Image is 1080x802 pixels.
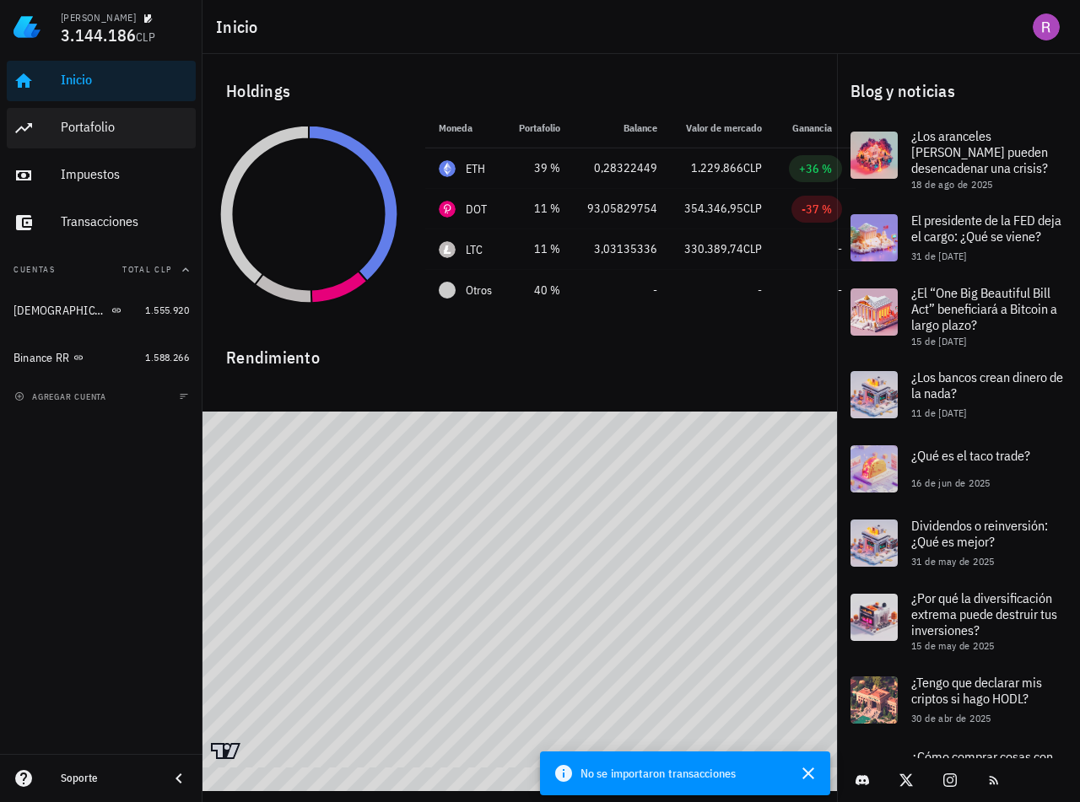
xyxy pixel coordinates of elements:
th: Balance [574,108,671,148]
span: Total CLP [122,264,172,275]
img: LedgiFi [13,13,40,40]
span: ¿Por qué la diversificación extrema puede destruir tus inversiones? [911,589,1057,638]
div: DOT [466,201,488,218]
a: Transacciones [7,202,196,243]
span: ¿Tengo que declarar mis criptos si hago HODL? [911,674,1042,707]
a: ¿Los aranceles [PERSON_NAME] pueden desencadenar una crisis? 18 de ago de 2025 [837,118,1080,201]
a: [DEMOGRAPHIC_DATA][PERSON_NAME] 1.555.920 [7,290,196,331]
div: 40 % [519,282,560,299]
span: ¿Los aranceles [PERSON_NAME] pueden desencadenar una crisis? [911,127,1048,176]
span: 16 de jun de 2025 [911,476,991,489]
span: 354.346,95 [684,201,743,216]
span: 1.229.866 [691,160,743,175]
span: CLP [136,30,155,45]
span: 3.144.186 [61,24,136,46]
div: 39 % [519,159,560,177]
div: 3,03135336 [587,240,657,258]
div: avatar [1033,13,1060,40]
div: Impuestos [61,166,189,182]
div: [DEMOGRAPHIC_DATA][PERSON_NAME] [13,304,108,318]
span: 30 de abr de 2025 [911,712,991,724]
a: Dividendos o reinversión: ¿Qué es mejor? 31 de may de 2025 [837,506,1080,580]
div: Portafolio [61,119,189,135]
span: ¿Qué es el taco trade? [911,447,1030,464]
a: Binance RR 1.588.266 [7,337,196,378]
a: ¿Por qué la diversificación extrema puede destruir tus inversiones? 15 de may de 2025 [837,580,1080,663]
div: Rendimiento [213,331,827,371]
div: ETH [466,160,486,177]
span: 18 de ago de 2025 [911,178,993,191]
a: Inicio [7,61,196,101]
span: Otros [466,282,492,299]
button: CuentasTotal CLP [7,250,196,290]
div: LTC [466,241,483,258]
span: CLP [743,201,762,216]
th: Moneda [425,108,505,148]
span: 15 de may de 2025 [911,639,995,652]
span: No se importaron transacciones [580,764,736,783]
div: 0,28322449 [587,159,657,177]
div: Inicio [61,72,189,88]
span: Ganancia [792,121,842,134]
div: 11 % [519,200,560,218]
span: 1.555.920 [145,304,189,316]
h1: Inicio [216,13,265,40]
span: - [653,283,657,298]
span: ¿Los bancos crean dinero de la nada? [911,369,1063,401]
span: 330.389,74 [684,241,743,256]
span: 31 de may de 2025 [911,555,995,568]
div: 11 % [519,240,560,258]
span: Dividendos o reinversión: ¿Qué es mejor? [911,517,1048,550]
div: [PERSON_NAME] [61,11,136,24]
span: CLP [743,160,762,175]
button: agregar cuenta [10,388,114,405]
span: CLP [743,241,762,256]
div: DOT-icon [439,201,456,218]
span: ¿El “One Big Beautiful Bill Act” beneficiará a Bitcoin a largo plazo? [911,284,1057,333]
span: 15 de [DATE] [911,335,967,347]
a: ¿El “One Big Beautiful Bill Act” beneficiará a Bitcoin a largo plazo? 15 de [DATE] [837,275,1080,358]
div: +36 % [799,160,832,177]
th: Valor de mercado [671,108,775,148]
span: El presidente de la FED deja el cargo: ¿Qué se viene? [911,212,1061,245]
th: Portafolio [505,108,574,148]
div: Soporte [61,772,155,785]
a: El presidente de la FED deja el cargo: ¿Qué se viene? 31 de [DATE] [837,201,1080,275]
div: -37 % [802,201,832,218]
a: ¿Los bancos crean dinero de la nada? 11 de [DATE] [837,358,1080,432]
div: LTC-icon [439,241,456,258]
div: Transacciones [61,213,189,229]
div: Binance RR [13,351,70,365]
span: 1.588.266 [145,351,189,363]
span: 11 de [DATE] [911,406,967,419]
div: Holdings [213,64,827,118]
span: - [758,283,762,298]
div: 93,05829754 [587,200,657,218]
span: 31 de [DATE] [911,250,967,262]
a: ¿Qué es el taco trade? 16 de jun de 2025 [837,432,1080,506]
span: agregar cuenta [18,391,106,402]
a: ¿Tengo que declarar mis criptos si hago HODL? 30 de abr de 2025 [837,663,1080,737]
div: ETH-icon [439,160,456,177]
a: Portafolio [7,108,196,148]
a: Impuestos [7,155,196,196]
div: Blog y noticias [837,64,1080,118]
a: Charting by TradingView [211,743,240,759]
